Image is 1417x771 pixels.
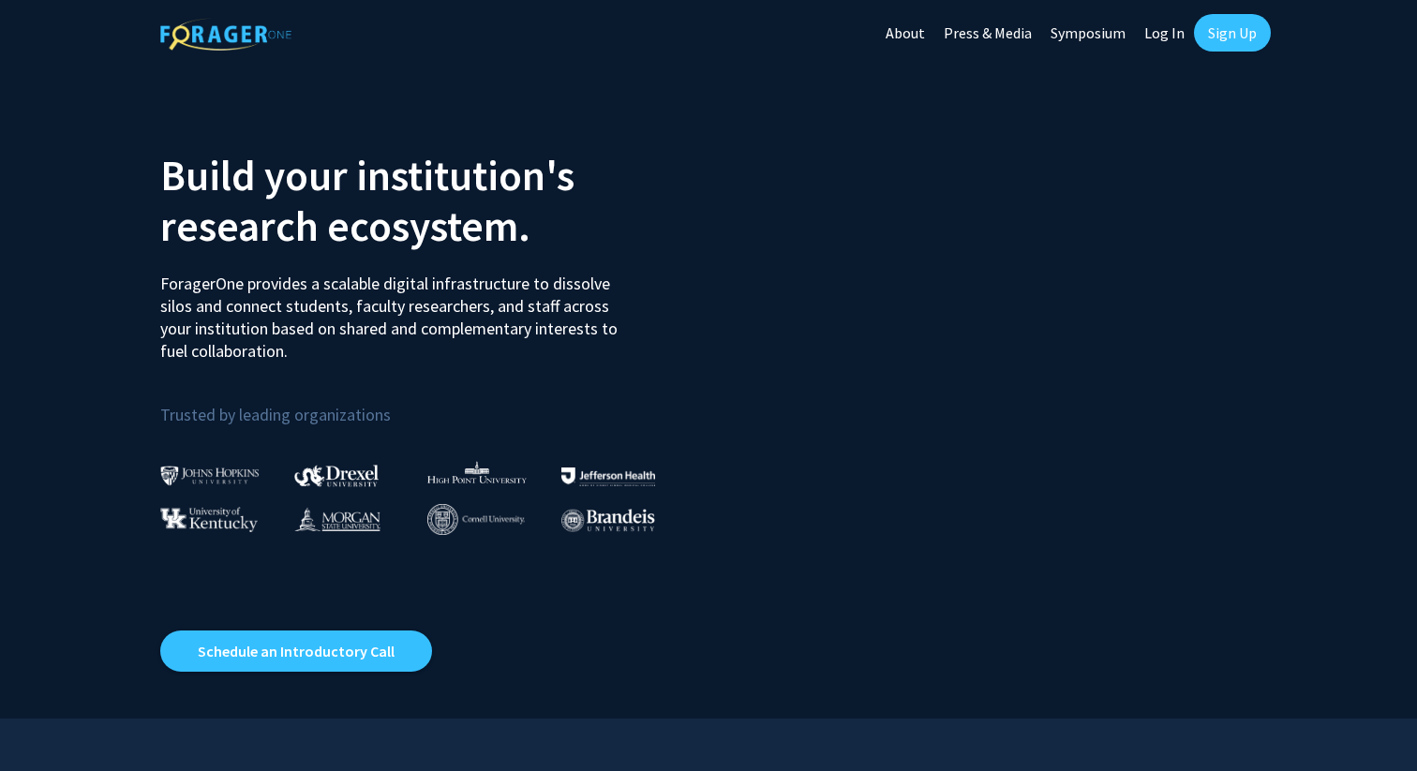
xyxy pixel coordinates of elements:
img: University of Kentucky [160,507,258,532]
img: Thomas Jefferson University [561,467,655,485]
img: ForagerOne Logo [160,18,291,51]
img: Drexel University [294,465,379,486]
a: Opens in a new tab [160,630,432,672]
img: Brandeis University [561,509,655,532]
a: Sign Up [1194,14,1271,52]
img: Cornell University [427,504,525,535]
h2: Build your institution's research ecosystem. [160,150,694,251]
p: ForagerOne provides a scalable digital infrastructure to dissolve silos and connect students, fac... [160,259,631,363]
img: High Point University [427,461,527,483]
img: Morgan State University [294,507,380,531]
p: Trusted by leading organizations [160,378,694,429]
img: Johns Hopkins University [160,466,260,485]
